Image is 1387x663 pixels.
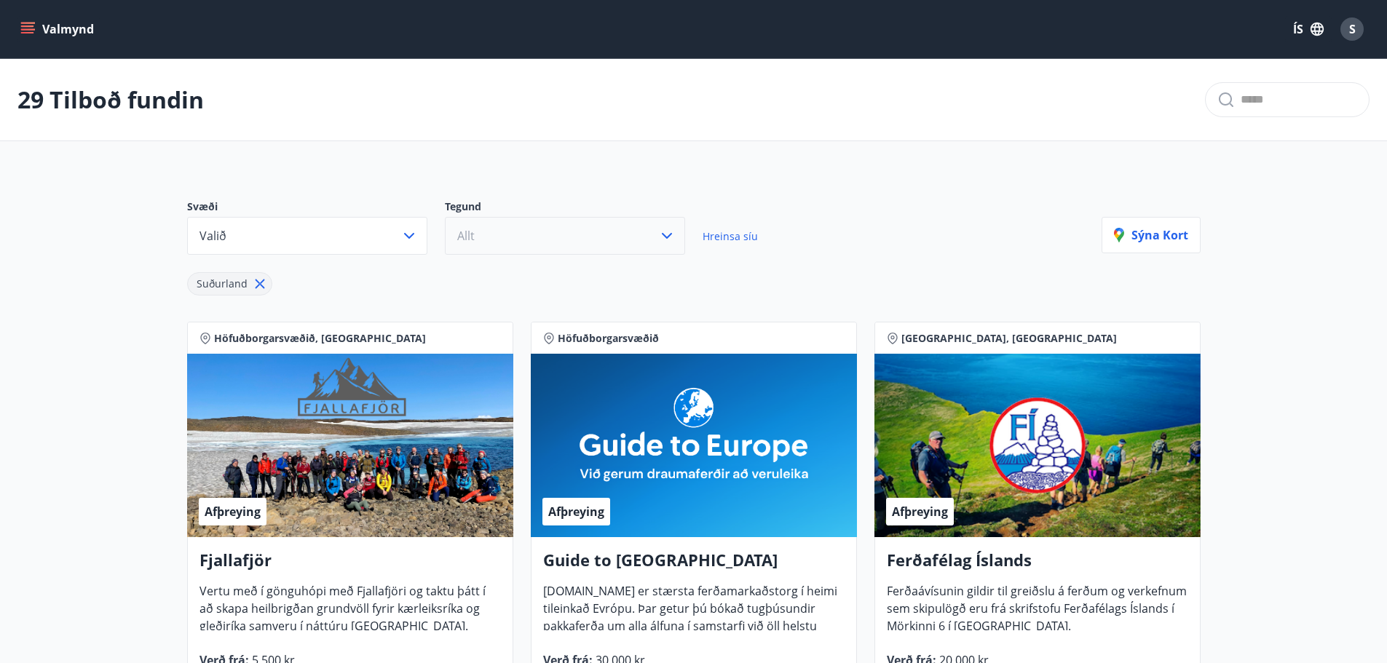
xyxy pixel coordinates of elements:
[1102,217,1201,253] button: Sýna kort
[558,331,659,346] span: Höfuðborgarsvæðið
[197,277,248,290] span: Suðurland
[199,583,486,646] span: Vertu með í gönguhópi með Fjallafjöri og taktu þátt í að skapa heilbrigðan grundvöll fyrir kærlei...
[1285,16,1332,42] button: ÍS
[548,504,604,520] span: Afþreying
[17,84,204,116] p: 29 Tilboð fundin
[445,217,685,255] button: Allt
[187,272,272,295] div: Suðurland
[17,16,100,42] button: menu
[543,549,845,582] h4: Guide to [GEOGRAPHIC_DATA]
[703,229,758,243] span: Hreinsa síu
[901,331,1117,346] span: [GEOGRAPHIC_DATA], [GEOGRAPHIC_DATA]
[199,549,501,582] h4: Fjallafjör
[1114,227,1188,243] p: Sýna kort
[1335,12,1370,47] button: S
[887,583,1187,646] span: Ferðaávísunin gildir til greiðslu á ferðum og verkefnum sem skipulögð eru frá skrifstofu Ferðafél...
[199,228,226,244] span: Valið
[887,549,1188,582] h4: Ferðafélag Íslands
[187,217,427,255] button: Valið
[892,504,948,520] span: Afþreying
[445,199,703,217] p: Tegund
[205,504,261,520] span: Afþreying
[457,228,475,244] span: Allt
[187,199,445,217] p: Svæði
[1349,21,1356,37] span: S
[214,331,426,346] span: Höfuðborgarsvæðið, [GEOGRAPHIC_DATA]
